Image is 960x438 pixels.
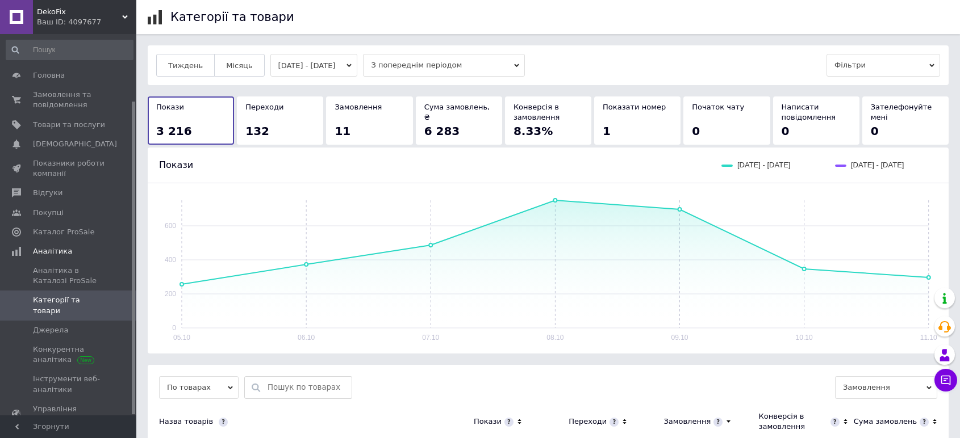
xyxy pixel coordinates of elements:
[298,334,315,342] text: 06.10
[214,54,264,77] button: Місяць
[603,103,666,111] span: Показати номер
[671,334,688,342] text: 09.10
[514,124,553,138] span: 8.33%
[546,334,564,342] text: 08.10
[33,227,94,237] span: Каталог ProSale
[692,124,700,138] span: 0
[170,10,294,24] h1: Категорії та товари
[33,295,105,315] span: Категорії та товари
[33,325,68,335] span: Джерела
[33,266,105,286] span: Аналітика в Каталозі ProSale
[33,70,65,81] span: Головна
[663,416,711,427] div: Замовлення
[782,103,836,121] span: Написати повідомлення
[165,290,176,298] text: 200
[245,124,269,138] span: 132
[796,334,813,342] text: 10.10
[33,374,105,394] span: Інструменти веб-аналітики
[692,103,744,111] span: Початок чату
[335,103,382,111] span: Замовлення
[569,416,607,427] div: Переходи
[759,411,828,432] div: Конверсія в замовлення
[827,54,940,77] span: Фільтри
[37,7,122,17] span: DekoFix
[245,103,283,111] span: Переходи
[33,344,105,365] span: Конкурентна аналітика
[835,376,937,399] span: Замовлення
[934,369,957,391] button: Чат з покупцем
[270,54,358,77] button: [DATE] - [DATE]
[159,159,193,170] span: Покази
[156,103,184,111] span: Покази
[335,124,350,138] span: 11
[474,416,502,427] div: Покази
[33,120,105,130] span: Товари та послуги
[37,17,136,27] div: Ваш ID: 4097677
[363,54,525,77] span: З попереднім періодом
[603,124,611,138] span: 1
[871,103,932,121] span: Зателефонуйте мені
[424,103,490,121] span: Сума замовлень, ₴
[6,40,133,60] input: Пошук
[422,334,439,342] text: 07.10
[148,416,468,427] div: Назва товарів
[920,334,937,342] text: 11.10
[156,124,192,138] span: 3 216
[33,158,105,179] span: Показники роботи компанії
[854,416,917,427] div: Сума замовлень
[165,256,176,264] text: 400
[514,103,560,121] span: Конверсія в замовлення
[159,376,239,399] span: По товарах
[871,124,879,138] span: 0
[33,208,64,218] span: Покупці
[172,324,176,332] text: 0
[782,124,790,138] span: 0
[33,188,62,198] span: Відгуки
[33,404,105,424] span: Управління сайтом
[168,61,203,70] span: Тиждень
[424,124,460,138] span: 6 283
[173,334,190,342] text: 05.10
[33,139,117,149] span: [DEMOGRAPHIC_DATA]
[33,246,72,256] span: Аналітика
[165,222,176,230] text: 600
[156,54,215,77] button: Тиждень
[268,377,346,398] input: Пошук по товарах
[226,61,252,70] span: Місяць
[33,90,105,110] span: Замовлення та повідомлення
